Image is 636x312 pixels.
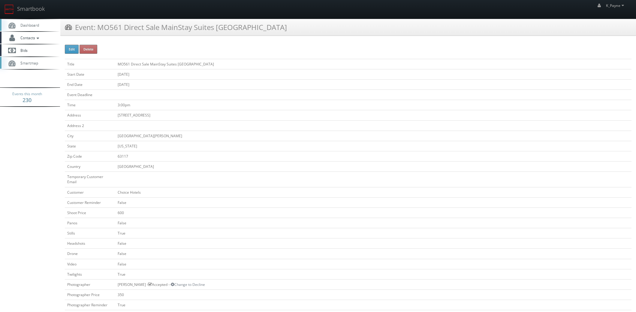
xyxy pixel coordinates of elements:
td: Address [65,110,115,120]
td: False [115,249,631,259]
td: 600 [115,207,631,218]
td: Headshots [65,238,115,249]
td: [GEOGRAPHIC_DATA] [115,162,631,172]
span: Dashboard [17,23,39,28]
td: Address 2 [65,120,115,131]
td: [PERSON_NAME] - Accepted -- [115,279,631,289]
td: Drone [65,249,115,259]
td: Photographer Reminder [65,300,115,310]
td: Start Date [65,69,115,79]
td: [DATE] [115,69,631,79]
td: Stills [65,228,115,238]
td: Twilights [65,269,115,279]
td: Time [65,100,115,110]
span: Smartmap [17,60,38,65]
td: [US_STATE] [115,141,631,151]
td: False [115,197,631,207]
td: 350 [115,289,631,300]
span: Bids [17,48,28,53]
td: Choice Hotels [115,187,631,197]
span: K_Payne [606,3,626,8]
td: End Date [65,79,115,89]
td: [GEOGRAPHIC_DATA][PERSON_NAME] [115,131,631,141]
td: True [115,300,631,310]
td: True [115,228,631,238]
td: Customer [65,187,115,197]
td: Temporary Customer Email [65,172,115,187]
img: smartbook-logo.png [5,5,14,14]
td: Panos [65,218,115,228]
td: Title [65,59,115,69]
td: 63117 [115,151,631,161]
td: Event Deadline [65,90,115,100]
td: Photographer Price [65,289,115,300]
td: Country [65,162,115,172]
td: False [115,238,631,249]
a: Change to Decline [171,282,205,287]
td: 3:00pm [115,100,631,110]
td: Photographer [65,279,115,289]
td: Customer Reminder [65,197,115,207]
td: False [115,259,631,269]
td: State [65,141,115,151]
button: Edit [65,45,79,54]
h3: Event: MO561 Direct Sale MainStay Suites [GEOGRAPHIC_DATA] [65,22,287,32]
td: MO561 Direct Sale MainStay Suites [GEOGRAPHIC_DATA] [115,59,631,69]
td: True [115,269,631,279]
td: [DATE] [115,79,631,89]
td: False [115,218,631,228]
td: City [65,131,115,141]
strong: 230 [23,96,32,104]
button: Delete [80,45,97,54]
span: Contacts [17,35,41,40]
td: [STREET_ADDRESS] [115,110,631,120]
td: Shoot Price [65,207,115,218]
td: Video [65,259,115,269]
td: Zip Code [65,151,115,161]
span: Events this month [12,91,42,97]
